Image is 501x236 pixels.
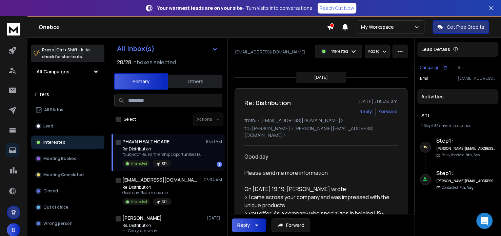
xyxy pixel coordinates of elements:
[447,24,484,30] p: Get Free Credits
[31,168,104,182] button: Meeting Completed
[232,218,266,232] button: Reply
[122,228,172,234] p: Hi, Can you give us
[31,136,104,149] button: Interested
[207,215,222,221] p: [DATE]
[43,140,65,145] p: Interested
[168,74,222,89] button: Others
[318,3,356,14] a: Reach Out Now
[122,215,162,221] h1: [PERSON_NAME]
[320,5,354,11] p: Reach Out Now
[357,98,398,105] p: [DATE] : 05:34 am
[31,152,104,165] button: Meeting Booked
[133,58,176,66] h3: Inboxes selected
[417,89,498,104] div: Activities
[122,223,172,228] p: Re: Distribution
[122,176,197,183] h1: [EMAIL_ADDRESS][DOMAIN_NAME]
[43,205,68,210] p: Out of office
[112,42,223,55] button: All Inbox(s)
[421,123,432,128] span: 1 Step
[43,172,84,178] p: Meeting Completed
[217,162,222,167] div: 1
[329,49,348,54] p: Interested
[459,185,474,190] span: 7th, Aug
[43,123,53,129] p: Lead
[436,137,496,145] h6: Step 1 :
[206,139,222,144] p: 10:41 AM
[368,49,379,54] p: Add to
[31,184,104,198] button: Closed
[162,161,167,166] p: STL
[361,24,397,30] p: My Workspace
[31,217,104,230] button: Wrong person
[44,107,63,113] p: All Status
[421,46,450,53] p: Lead Details
[122,138,169,145] h1: PHAVN HEALTHCARE
[458,76,496,81] p: [EMAIL_ADDRESS][DOMAIN_NAME]
[31,90,104,99] h3: Filters
[122,152,204,157] p: *Subject:* Re: Partnership Opportunities Dear
[43,188,58,194] p: Closed
[244,98,291,108] h1: Re: Distribution
[7,23,20,36] img: logo
[42,47,90,60] p: Press to check for shortcuts.
[31,119,104,133] button: Lead
[31,200,104,214] button: Out of office
[117,58,131,66] span: 28 / 28
[244,125,398,139] p: to: [PERSON_NAME] <[PERSON_NAME][EMAIL_ADDRESS][DOMAIN_NAME]>
[43,156,77,161] p: Meeting Booked
[122,190,172,195] p: Good day Please send me
[420,65,440,70] p: Campaign
[244,117,398,124] p: from: <[EMAIL_ADDRESS][DOMAIN_NAME]>
[162,199,167,205] p: STL
[131,161,147,166] p: Interested
[124,117,136,122] label: Select
[39,23,327,31] h1: Onebox
[476,213,493,229] div: Open Intercom Messenger
[204,177,222,183] p: 05:34 AM
[43,221,73,226] p: Wrong person
[420,65,447,70] button: Campaign
[442,152,480,158] p: Reply Received
[117,45,155,52] h1: All Inbox(s)
[421,123,494,128] div: |
[55,46,84,54] span: Ctrl + Shift + k
[436,146,496,151] h6: [PERSON_NAME][EMAIL_ADDRESS][DOMAIN_NAME]
[235,49,305,55] p: [EMAIL_ADDRESS][DOMAIN_NAME]
[436,179,496,184] h6: [PERSON_NAME][EMAIL_ADDRESS][DOMAIN_NAME]
[359,108,372,115] button: Reply
[237,222,250,229] div: Reply
[131,199,147,204] p: Interested
[433,20,489,34] button: Get Free Credits
[272,218,310,232] button: Forward
[157,5,242,11] strong: Your warmest leads are on your site
[436,169,496,177] h6: Step 1 :
[466,152,480,157] span: 9th, Sep
[434,123,471,128] span: 33 days in sequence
[31,103,104,117] button: All Status
[421,112,494,119] h1: STL
[157,5,312,11] p: – Turn visits into conversations
[31,65,104,78] button: All Campaigns
[442,185,474,190] p: Contacted
[378,108,398,115] div: Forward
[37,68,69,75] h1: All Campaigns
[114,73,168,90] button: Primary
[314,75,328,80] p: [DATE]
[122,185,172,190] p: Re: Distribution
[122,146,204,152] p: Re: Distribution
[458,65,496,70] p: STL
[420,76,430,81] p: Email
